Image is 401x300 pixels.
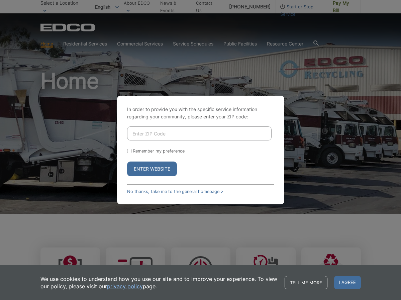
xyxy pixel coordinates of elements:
button: Enter Website [127,162,177,176]
a: privacy policy [107,283,143,290]
a: Tell me more [285,276,327,289]
span: I agree [334,276,361,289]
input: Enter ZIP Code [127,126,272,140]
p: In order to provide you with the specific service information regarding your community, please en... [127,106,274,120]
a: No thanks, take me to the general homepage > [127,189,223,194]
label: Remember my preference [133,148,185,154]
p: We use cookies to understand how you use our site and to improve your experience. To view our pol... [40,275,278,290]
